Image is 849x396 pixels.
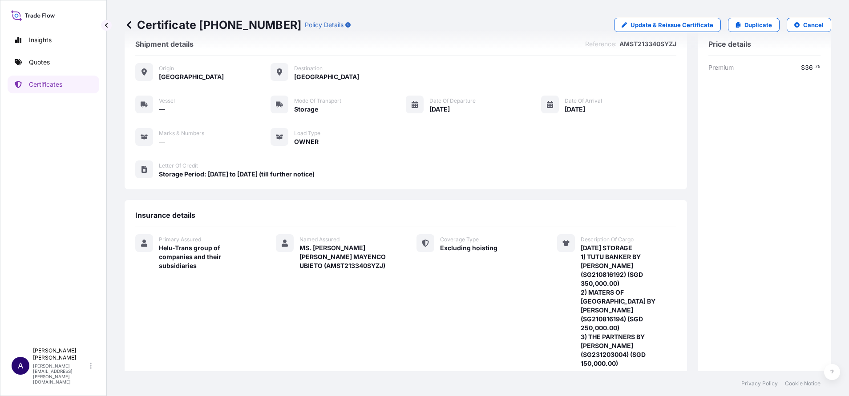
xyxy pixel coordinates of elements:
span: Load Type [294,130,320,137]
span: Vessel [159,97,175,104]
p: Certificates [29,80,62,89]
span: Destination [294,65,323,72]
span: OWNER [294,137,319,146]
span: [DATE] STORAGE 1) TUTU BANKER BY [PERSON_NAME] (SG210816192) (SGD 350,000.00) 2) MATERS OF [GEOGR... [581,244,676,368]
span: Storage Period: [DATE] to [DATE] (till further notice) [159,170,315,179]
span: Date of Arrival [565,97,602,104]
p: Cancel [803,20,824,29]
span: MS. [PERSON_NAME] [PERSON_NAME] MAYENCO UBIETO (AMST213340SYZJ) [299,244,395,270]
span: $ [801,64,805,71]
span: [DATE] [565,105,585,114]
span: Primary Assured [159,236,201,243]
a: Privacy Policy [741,380,778,387]
span: Marks & Numbers [159,130,204,137]
p: [PERSON_NAME] [PERSON_NAME] [33,347,88,361]
p: Duplicate [744,20,772,29]
span: 36 [805,64,813,71]
p: Certificate [PHONE_NUMBER] [125,18,301,32]
span: Named Assured [299,236,340,243]
a: Update & Reissue Certificate [614,18,721,32]
span: Date of Departure [429,97,476,104]
a: Insights [8,31,99,49]
span: Insurance details [135,211,195,220]
span: Coverage Type [440,236,479,243]
span: — [159,137,165,146]
span: Letter of Credit [159,162,198,169]
p: [PERSON_NAME][EMAIL_ADDRESS][PERSON_NAME][DOMAIN_NAME] [33,363,88,384]
a: Certificates [8,76,99,93]
span: Description Of Cargo [581,236,634,243]
span: Origin [159,65,174,72]
a: Cookie Notice [785,380,821,387]
p: Policy Details [305,20,344,29]
span: Storage [294,105,318,114]
p: Quotes [29,58,50,67]
span: 75 [815,65,821,68]
a: Quotes [8,53,99,71]
span: Helu-Trans group of companies and their subsidiaries [159,244,255,270]
span: [GEOGRAPHIC_DATA] [294,72,359,81]
span: A [18,361,23,370]
span: [DATE] [429,105,450,114]
span: — [159,105,165,114]
span: . [813,65,815,68]
p: Insights [29,36,52,44]
button: Cancel [787,18,831,32]
span: Premium [708,63,734,72]
span: [GEOGRAPHIC_DATA] [159,72,224,81]
span: Excluding hoisting [440,244,497,252]
a: Duplicate [728,18,780,32]
p: Update & Reissue Certificate [631,20,713,29]
span: Mode of Transport [294,97,341,104]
